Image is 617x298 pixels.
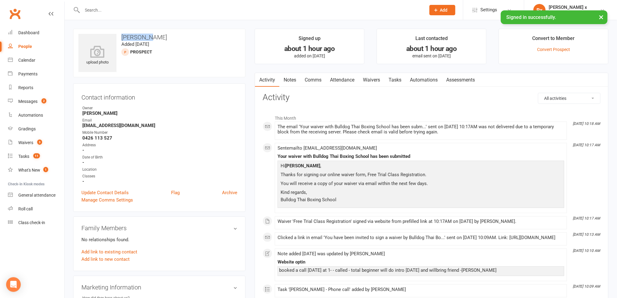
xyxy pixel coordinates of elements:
[81,196,133,204] a: Manage Comms Settings
[82,179,237,184] strong: -
[82,130,237,136] div: Mobile Number
[222,189,237,196] a: Archive
[81,256,130,263] a: Add link to new contact
[596,10,607,24] button: ×
[415,35,448,45] div: Last contacted
[18,85,33,90] div: Reports
[8,40,64,53] a: People
[8,53,64,67] a: Calendar
[43,167,48,172] span: 1
[8,81,64,95] a: Reports
[78,45,117,66] div: upload photo
[278,235,564,240] div: Clicked a link in email 'You have been invited to sign a waiver by Bulldog Thai Bo...' sent on [D...
[573,284,600,289] i: [DATE] 10:09 AM
[81,248,137,256] a: Add link to existing contact
[382,45,481,52] div: about 1 hour ago
[82,167,237,173] div: Location
[263,112,601,122] li: This Month
[18,30,39,35] div: Dashboard
[130,49,152,54] snap: prospect
[18,206,33,211] div: Roll call
[8,163,64,177] a: What's New1
[382,53,481,58] p: email sent on [DATE]
[18,71,38,76] div: Payments
[18,140,33,145] div: Waivers
[82,147,237,153] strong: -
[300,73,326,87] a: Comms
[442,73,479,87] a: Assessments
[8,136,64,150] a: Waivers 3
[278,287,564,292] div: Task '[PERSON_NAME] - Phone call' added by [PERSON_NAME]
[6,277,21,292] div: Open Intercom Messenger
[8,95,64,108] a: Messages 2
[18,58,35,63] div: Calendar
[8,26,64,40] a: Dashboard
[18,168,40,173] div: What's New
[440,8,448,13] span: Add
[82,142,237,148] div: Address
[279,268,563,273] div: booked a call [DATE] at 1- - called - total beginner will do intro [DATE] and willbring friend -[...
[279,162,563,171] p: Hi ,
[18,44,32,49] div: People
[480,3,497,17] span: Settings
[82,118,237,123] div: Email
[279,171,563,180] p: Thanks for signing our online waiver form, Free Trial Class Registration.
[573,143,600,147] i: [DATE] 10:17 AM
[260,53,359,58] p: added on [DATE]
[549,5,600,10] div: [PERSON_NAME] x
[18,220,45,225] div: Class check-in
[18,126,36,131] div: Gradings
[299,35,321,45] div: Signed up
[121,42,149,47] time: Added [DATE]
[82,135,237,141] strong: 0426 113 527
[279,180,563,189] p: You will receive a copy of your waiver via email within the next few days.
[8,188,64,202] a: General attendance kiosk mode
[278,260,564,265] div: Website optin
[82,123,237,128] strong: [EMAIL_ADDRESS][DOMAIN_NAME]
[573,216,600,220] i: [DATE] 10:17 AM
[82,173,237,179] div: Classes
[8,122,64,136] a: Gradings
[78,34,240,41] h3: [PERSON_NAME]
[537,47,570,52] a: Convert Prospect
[171,189,180,196] a: Flag
[81,6,422,14] input: Search...
[278,145,377,151] span: Sent email to [EMAIL_ADDRESS][DOMAIN_NAME]
[384,73,406,87] a: Tasks
[82,160,237,165] strong: -
[8,150,64,163] a: Tasks 11
[81,189,129,196] a: Update Contact Details
[82,105,237,111] div: Owner
[81,236,237,243] p: No relationships found.
[37,140,42,145] span: 3
[533,35,575,45] div: Convert to Member
[406,73,442,87] a: Automations
[81,284,237,291] h3: Marketing Information
[278,251,564,256] div: Note added [DATE] was updated by [PERSON_NAME]
[278,124,564,135] div: The email 'Your waiver with Bulldog Thai Boxing School has been subm...' sent on [DATE] 10:17AM w...
[533,4,546,16] div: Rx
[278,154,564,159] div: Your waiver with Bulldog Thai Boxing School has been submitted
[7,6,23,21] a: Clubworx
[263,93,601,102] h3: Activity
[8,67,64,81] a: Payments
[18,154,29,159] div: Tasks
[82,111,237,116] strong: [PERSON_NAME]
[255,73,279,87] a: Activity
[278,219,564,224] div: Waiver 'Free Trial Class Registration' signed via website from prefilled link at 10:17AM on [DATE...
[81,225,237,231] h3: Family Members
[81,92,237,101] h3: Contact information
[82,154,237,160] div: Date of Birth
[8,108,64,122] a: Automations
[41,98,46,104] span: 2
[285,163,320,169] strong: [PERSON_NAME]
[573,122,600,126] i: [DATE] 10:18 AM
[359,73,384,87] a: Waivers
[429,5,455,15] button: Add
[8,216,64,230] a: Class kiosk mode
[18,99,38,104] div: Messages
[326,73,359,87] a: Attendance
[573,232,600,237] i: [DATE] 10:13 AM
[33,153,40,158] span: 11
[279,189,563,205] p: Kind regards, Bulldog Thai Boxing School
